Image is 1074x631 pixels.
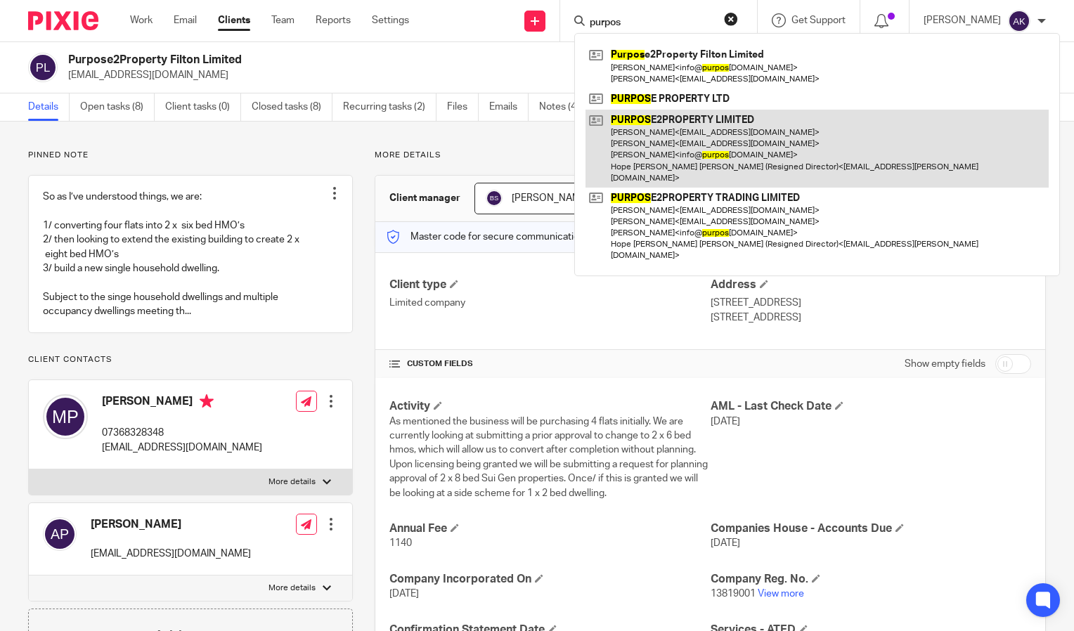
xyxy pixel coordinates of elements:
p: [EMAIL_ADDRESS][DOMAIN_NAME] [68,68,855,82]
img: svg%3E [1008,10,1030,32]
a: Email [174,13,197,27]
h4: Address [711,278,1031,292]
a: Open tasks (8) [80,93,155,121]
p: More details [375,150,1046,161]
span: [DATE] [389,589,419,599]
a: Recurring tasks (2) [343,93,436,121]
label: Show empty fields [905,357,985,371]
a: Team [271,13,295,27]
a: Work [130,13,153,27]
a: View more [758,589,804,599]
p: More details [268,583,316,594]
a: Notes (4) [539,93,590,121]
img: Pixie [28,11,98,30]
h4: [PERSON_NAME] [91,517,251,532]
span: [DATE] [711,538,740,548]
p: More details [268,476,316,488]
p: [PERSON_NAME] [924,13,1001,27]
h4: Companies House - Accounts Due [711,521,1031,536]
span: As mentioned the business will be purchasing 4 flats initially. We are currently looking at submi... [389,417,708,498]
h4: Company Incorporated On [389,572,710,587]
a: Emails [489,93,529,121]
h4: Client type [389,278,710,292]
img: svg%3E [43,394,88,439]
p: Client contacts [28,354,353,365]
h2: Purpose2Property Filton Limited [68,53,697,67]
a: Closed tasks (8) [252,93,332,121]
input: Search [588,17,715,30]
p: [STREET_ADDRESS] [711,311,1031,325]
p: [EMAIL_ADDRESS][DOMAIN_NAME] [102,441,262,455]
span: [DATE] [711,417,740,427]
span: [PERSON_NAME] [512,193,589,203]
span: 13819001 [711,589,756,599]
i: Primary [200,394,214,408]
p: Limited company [389,296,710,310]
a: Clients [218,13,250,27]
h4: [PERSON_NAME] [102,394,262,412]
h4: Activity [389,399,710,414]
h4: CUSTOM FIELDS [389,358,710,370]
p: 07368328348 [102,426,262,440]
a: Files [447,93,479,121]
h4: Company Reg. No. [711,572,1031,587]
a: Settings [372,13,409,27]
p: [STREET_ADDRESS] [711,296,1031,310]
span: Get Support [791,15,846,25]
span: 1140 [389,538,412,548]
p: [EMAIL_ADDRESS][DOMAIN_NAME] [91,547,251,561]
button: Clear [724,12,738,26]
img: svg%3E [28,53,58,82]
p: Pinned note [28,150,353,161]
img: svg%3E [486,190,503,207]
a: Reports [316,13,351,27]
a: Details [28,93,70,121]
a: Client tasks (0) [165,93,241,121]
h3: Client manager [389,191,460,205]
h4: AML - Last Check Date [711,399,1031,414]
h4: Annual Fee [389,521,710,536]
p: Master code for secure communications and files [386,230,628,244]
img: svg%3E [43,517,77,551]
